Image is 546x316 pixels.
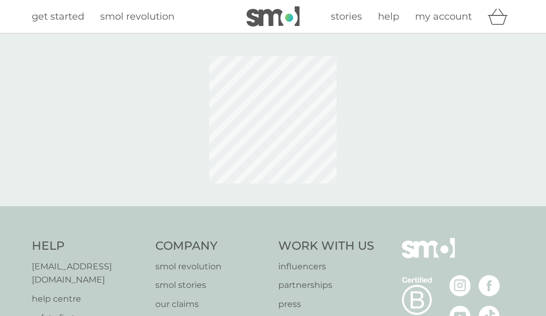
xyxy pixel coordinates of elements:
[32,9,84,24] a: get started
[378,11,399,22] span: help
[278,297,374,311] a: press
[479,275,500,296] img: visit the smol Facebook page
[155,238,268,254] h4: Company
[450,275,471,296] img: visit the smol Instagram page
[100,11,174,22] span: smol revolution
[331,11,362,22] span: stories
[415,9,472,24] a: my account
[100,9,174,24] a: smol revolution
[155,260,268,274] a: smol revolution
[32,238,145,254] h4: Help
[278,238,374,254] h4: Work With Us
[278,278,374,292] a: partnerships
[155,297,268,311] a: our claims
[32,292,145,306] a: help centre
[415,11,472,22] span: my account
[278,260,374,274] a: influencers
[32,260,145,287] a: [EMAIL_ADDRESS][DOMAIN_NAME]
[331,9,362,24] a: stories
[402,238,455,274] img: smol
[488,6,514,27] div: basket
[246,6,300,27] img: smol
[155,278,268,292] a: smol stories
[378,9,399,24] a: help
[32,11,84,22] span: get started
